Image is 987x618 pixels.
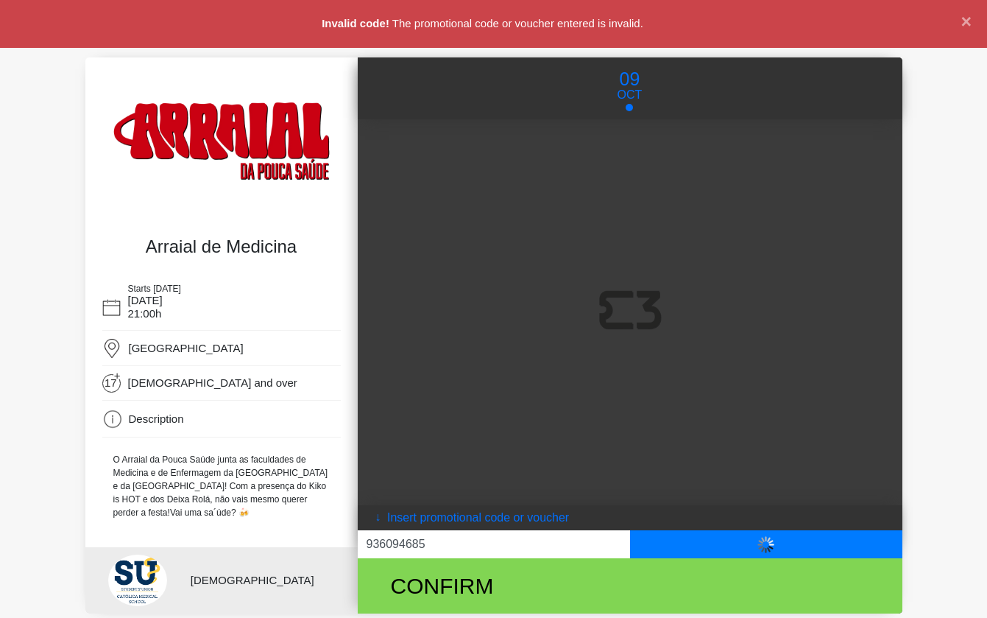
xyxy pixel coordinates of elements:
[128,284,181,294] span: Starts [DATE]
[128,376,297,390] span: [DEMOGRAPHIC_DATA] and over
[618,66,643,94] p: 09
[602,65,658,112] button: 09 Oct
[358,505,902,530] button: → Insert promotional code or voucher
[618,86,643,104] p: Oct
[106,236,337,258] h4: Arraial de Medicina
[387,511,569,524] coupontext: Insert promotional code or voucher
[129,412,184,425] span: Description
[99,83,344,222] img: 22d9fe1a39b24931814a95254e6a5dd4.webp
[113,454,328,518] span: O Arraial da Pouca Saúde junta as faculdades de Medicina e de Enfermagem da [GEOGRAPHIC_DATA] e d...
[129,342,244,354] span: [GEOGRAPHIC_DATA]
[322,17,389,29] strong: Invalid code!
[369,512,387,524] arrow: →
[630,530,902,558] button: Validate
[113,372,121,379] span: +
[128,294,163,320] span: [DATE] 21:00h
[380,569,713,603] div: Confirm
[961,11,972,32] span: ×
[105,376,121,393] span: 17
[358,558,902,614] button: Confirm
[191,572,336,589] p: [DEMOGRAPHIC_DATA]
[392,17,643,29] bodyalertmsg: The promotional code or voucher entered is invalid.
